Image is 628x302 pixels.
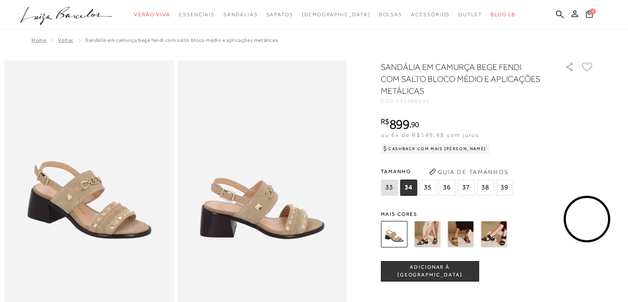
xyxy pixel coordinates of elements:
[32,37,46,43] a: Home
[381,118,389,125] i: R$
[381,180,398,196] span: 33
[134,7,171,23] a: noSubCategoriesText
[179,7,215,23] a: noSubCategoriesText
[266,12,293,17] span: Sapatos
[58,37,73,43] a: Voltar
[381,221,407,247] img: SANDÁLIA EM CAMURÇA BEGE FENDI COM SALTO BLOCO MÉDIO E APLICAÇÕES METÁLICAS
[396,98,430,104] span: 131500541
[496,180,513,196] span: 39
[381,131,479,138] span: ou 6x de R$149,98 sem juros
[223,12,258,17] span: Sandálias
[302,7,370,23] a: noSubCategoriesText
[381,61,541,97] h1: SANDÁLIA EM CAMURÇA BEGE FENDI COM SALTO BLOCO MÉDIO E APLICAÇÕES METÁLICAS
[491,7,515,23] a: BLOG LB
[583,9,595,21] button: 0
[379,12,402,17] span: Bolsas
[447,221,474,247] img: SANDÁLIA EM CAMURÇA CARAMELO COM SALTO BLOCO MÉDIO E APLICAÇÕES METÁLICAS
[411,7,450,23] a: noSubCategoriesText
[302,12,370,17] span: [DEMOGRAPHIC_DATA]
[477,180,494,196] span: 38
[457,180,475,196] span: 37
[419,180,436,196] span: 35
[223,7,258,23] a: noSubCategoriesText
[411,12,450,17] span: Acessórios
[400,180,417,196] span: 34
[381,264,478,279] span: ADICIONAR À [GEOGRAPHIC_DATA]
[590,9,596,15] span: 0
[389,116,409,132] span: 899
[458,12,482,17] span: Outlet
[480,221,507,247] img: SANDÁLIA EM COURO PRETO COM SALTO BLOCO MÉDIO E APLICAÇÕES METÁLICAS
[426,165,511,179] button: Guia de Tamanhos
[438,180,455,196] span: 36
[179,12,215,17] span: Essenciais
[409,121,419,128] i: ,
[379,7,402,23] a: noSubCategoriesText
[381,212,594,217] span: Mais cores
[414,221,440,247] img: SANDÁLIA EM CAMURÇA CAFÉ COM SALTO BLOCO MÉDIO E APLICAÇÕES METÁLICAS
[381,99,551,104] div: CÓD:
[411,120,419,129] span: 90
[381,144,489,154] div: Cashback com Mais [PERSON_NAME]
[491,12,515,17] span: BLOG LB
[266,7,293,23] a: noSubCategoriesText
[381,165,515,178] span: Tamanho
[458,7,482,23] a: noSubCategoriesText
[381,261,479,282] button: ADICIONAR À [GEOGRAPHIC_DATA]
[85,37,278,43] span: SANDÁLIA EM CAMURÇA BEGE FENDI COM SALTO BLOCO MÉDIO E APLICAÇÕES METÁLICAS
[134,12,171,17] span: Verão Viva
